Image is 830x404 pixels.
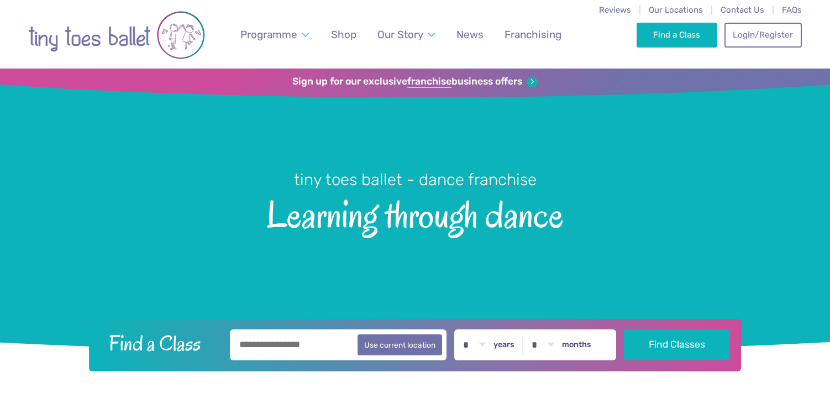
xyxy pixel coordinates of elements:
[724,23,802,47] a: Login/Register
[782,5,802,15] a: FAQs
[637,23,718,47] a: Find a Class
[599,5,631,15] a: Reviews
[372,22,440,48] a: Our Story
[562,340,591,350] label: months
[451,22,488,48] a: News
[235,22,314,48] a: Programme
[19,191,811,235] span: Learning through dance
[624,329,731,360] button: Find Classes
[456,28,484,41] span: News
[493,340,514,350] label: years
[377,28,423,41] span: Our Story
[500,22,567,48] a: Franchising
[649,5,703,15] a: Our Locations
[294,170,537,189] small: tiny toes ballet - dance franchise
[100,329,223,357] h2: Find a Class
[326,22,362,48] a: Shop
[358,334,442,355] button: Use current location
[505,28,561,41] span: Franchising
[292,76,537,88] a: Sign up for our exclusivefranchisebusiness offers
[721,5,764,15] a: Contact Us
[28,7,205,63] img: tiny toes ballet
[240,28,297,41] span: Programme
[407,76,451,88] strong: franchise
[331,28,356,41] span: Shop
